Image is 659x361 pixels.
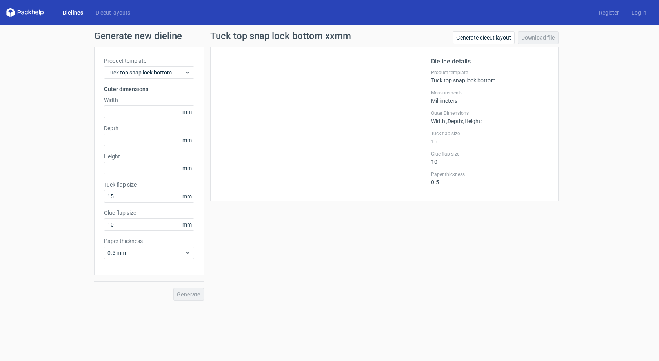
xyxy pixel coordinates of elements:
div: Tuck top snap lock bottom [431,69,549,83]
label: Width [104,96,194,104]
a: Diecut layouts [89,9,137,16]
h1: Generate new dieline [94,31,565,41]
label: Glue flap size [104,209,194,217]
label: Paper thickness [104,237,194,245]
a: Log in [625,9,653,16]
span: mm [180,219,194,230]
span: mm [180,134,194,146]
label: Product template [104,57,194,65]
label: Tuck flap size [431,131,549,137]
span: 0.5 mm [107,249,185,257]
span: mm [180,106,194,118]
span: , Height : [463,118,482,124]
span: mm [180,190,194,202]
div: 15 [431,131,549,145]
label: Outer Dimensions [431,110,549,116]
h1: Tuck top snap lock bottom xxmm [210,31,351,41]
label: Height [104,152,194,160]
a: Generate diecut layout [453,31,515,44]
span: Width : [431,118,446,124]
span: , Depth : [446,118,463,124]
h3: Outer dimensions [104,85,194,93]
label: Paper thickness [431,171,549,178]
label: Measurements [431,90,549,96]
div: 0.5 [431,171,549,185]
h2: Dieline details [431,57,549,66]
span: Tuck top snap lock bottom [107,69,185,76]
div: Millimeters [431,90,549,104]
a: Dielines [56,9,89,16]
label: Glue flap size [431,151,549,157]
a: Register [593,9,625,16]
span: mm [180,162,194,174]
label: Depth [104,124,194,132]
label: Product template [431,69,549,76]
label: Tuck flap size [104,181,194,189]
div: 10 [431,151,549,165]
